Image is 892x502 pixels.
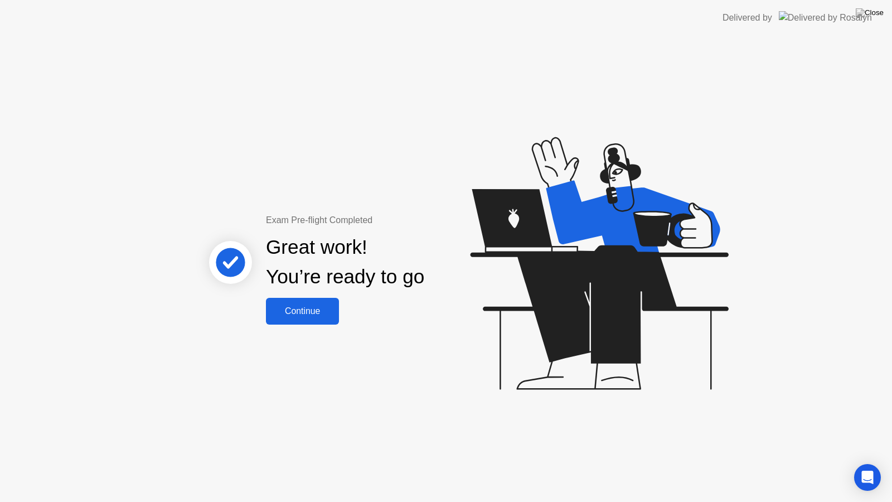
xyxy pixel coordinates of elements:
[266,233,424,292] div: Great work! You’re ready to go
[779,11,872,24] img: Delivered by Rosalyn
[266,214,496,227] div: Exam Pre-flight Completed
[266,298,339,325] button: Continue
[856,8,884,17] img: Close
[854,464,881,491] div: Open Intercom Messenger
[269,306,336,316] div: Continue
[723,11,772,25] div: Delivered by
